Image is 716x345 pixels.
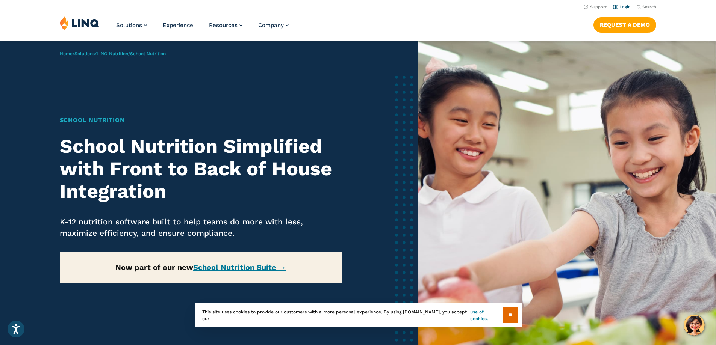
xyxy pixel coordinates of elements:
span: School Nutrition [130,51,166,56]
span: Resources [209,22,238,29]
a: Resources [209,22,242,29]
strong: Now part of our new [115,263,286,272]
a: School Nutrition Suite → [193,263,286,272]
img: LINQ | K‑12 Software [60,16,100,30]
button: Open Search Bar [637,4,656,10]
a: use of cookies. [470,309,502,322]
a: Experience [163,22,193,29]
span: Solutions [116,22,142,29]
a: LINQ Nutrition [97,51,128,56]
span: Company [258,22,284,29]
span: / / / [60,51,166,56]
a: Request a Demo [593,17,656,32]
nav: Button Navigation [593,16,656,32]
h2: School Nutrition Simplified with Front to Back of House Integration [60,135,342,202]
p: K-12 nutrition software built to help teams do more with less, maximize efficiency, and ensure co... [60,216,342,239]
span: Search [642,5,656,9]
a: Solutions [116,22,147,29]
a: Login [613,5,631,9]
a: Solutions [74,51,95,56]
div: This site uses cookies to provide our customers with a more personal experience. By using [DOMAIN... [195,303,522,327]
nav: Primary Navigation [116,16,289,41]
a: Support [584,5,607,9]
h1: School Nutrition [60,116,342,125]
button: Hello, have a question? Let’s chat. [684,315,705,336]
a: Home [60,51,73,56]
a: Company [258,22,289,29]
